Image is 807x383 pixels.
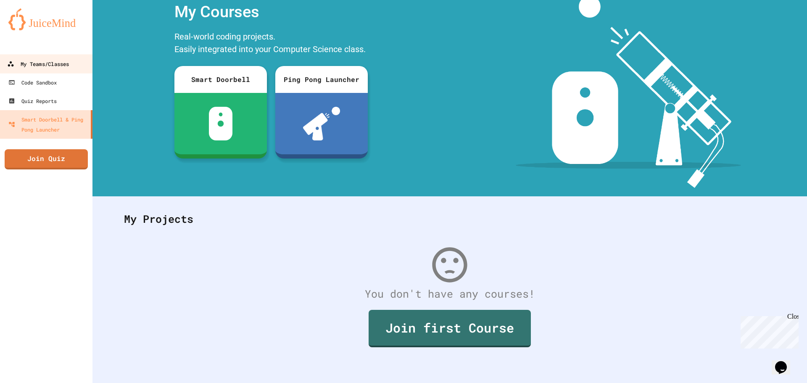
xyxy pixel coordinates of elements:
img: ppl-with-ball.png [303,107,340,140]
iframe: chat widget [772,349,799,375]
div: Chat with us now!Close [3,3,58,53]
a: Join Quiz [5,149,88,169]
iframe: chat widget [737,313,799,349]
div: Quiz Reports [8,96,57,106]
img: logo-orange.svg [8,8,84,30]
div: Code Sandbox [8,77,57,87]
div: You don't have any courses! [116,286,784,302]
div: Smart Doorbell [174,66,267,93]
div: Real-world coding projects. Easily integrated into your Computer Science class. [170,28,372,60]
img: sdb-white.svg [209,107,233,140]
div: My Teams/Classes [7,59,69,69]
div: Smart Doorbell & Ping Pong Launcher [8,114,87,135]
div: Ping Pong Launcher [275,66,368,93]
a: Join first Course [369,310,531,347]
div: My Projects [116,203,784,235]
